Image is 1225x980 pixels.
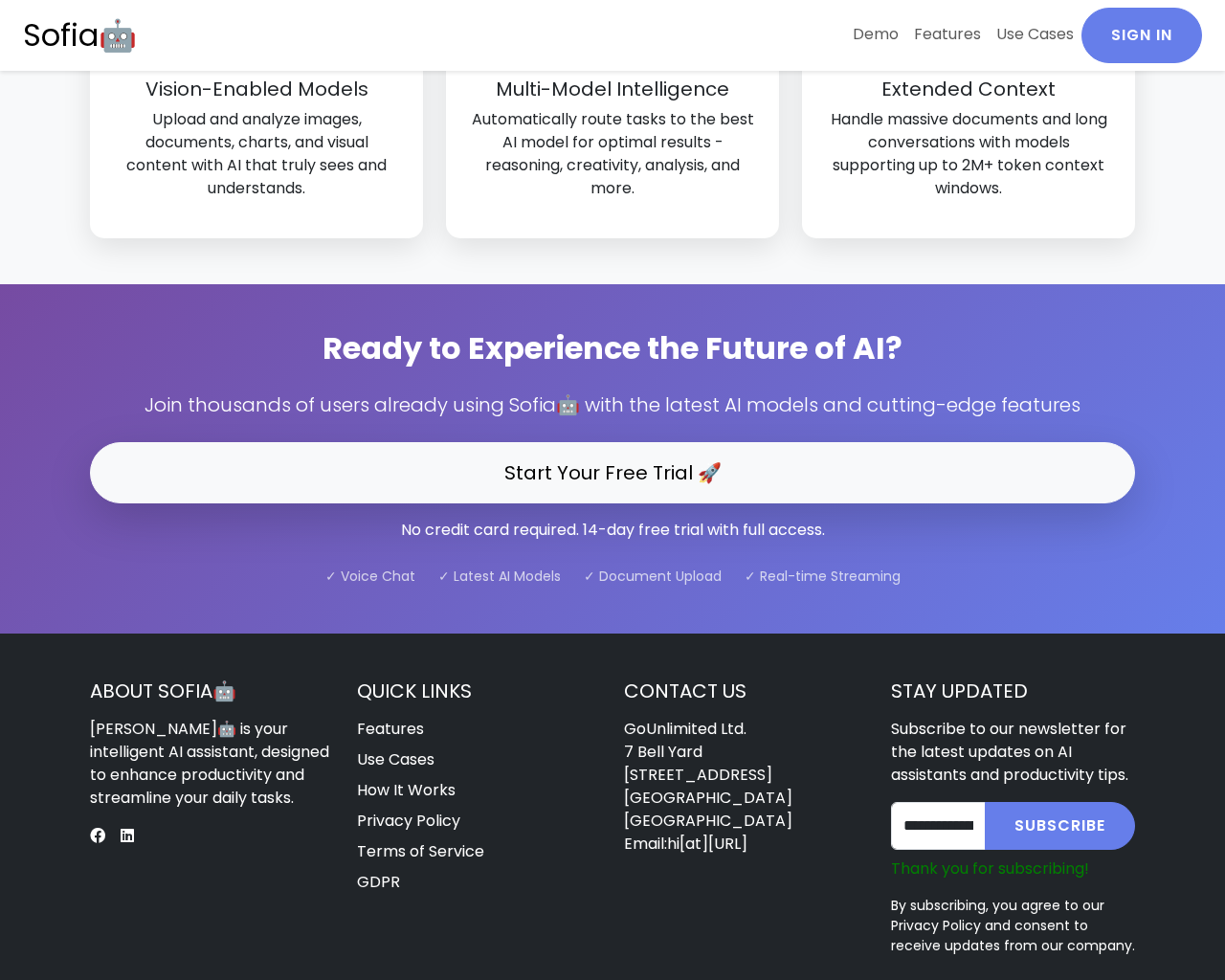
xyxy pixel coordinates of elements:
div: Thank you for subscribing! [891,857,1135,880]
a: Privacy Policy [357,810,460,832]
p: No credit card required. 14-day free trial with full access. [90,519,1135,542]
a: Terms of Service [357,840,484,862]
a: hi[at][URL] [667,833,747,855]
a: Features [357,718,424,740]
small: ✓ Document Upload [584,567,722,586]
span: Email: [624,833,747,855]
input: Enter your email [891,802,986,850]
h5: Vision-Enabled Models [113,78,400,100]
a: Sofia🤖 [23,8,137,63]
p: Automatically route tasks to the best AI model for optimal results - reasoning, creativity, analy... [469,108,756,200]
a: GDPR [357,871,400,893]
button: Subscribe [985,802,1135,850]
a: Sign In [1081,8,1202,63]
h2: Ready to Experience the Future of AI? [90,330,1135,367]
a: Use Cases [989,8,1081,61]
address: GoUnlimited Ltd. 7 Bell Yard [STREET_ADDRESS] [GEOGRAPHIC_DATA] [GEOGRAPHIC_DATA] [624,718,868,856]
a: Features [906,8,989,61]
h5: About Sofia🤖 [90,679,334,702]
a: Start Your Free Trial 🚀 [90,442,1135,503]
a: How It Works [357,779,456,801]
h5: Contact Us [624,679,868,702]
a: Use Cases [357,748,434,770]
small: ✓ Real-time Streaming [745,567,901,586]
small: ✓ Voice Chat [325,567,415,586]
h5: Multi-Model Intelligence [469,78,756,100]
p: Upload and analyze images, documents, charts, and visual content with AI that truly sees and unde... [113,108,400,200]
a: Demo [845,8,906,61]
h5: Quick Links [357,679,601,702]
p: Handle massive documents and long conversations with models supporting up to 2M+ token context wi... [825,108,1112,200]
p: Subscribe to our newsletter for the latest updates on AI assistants and productivity tips. [891,718,1135,787]
p: By subscribing, you agree to our Privacy Policy and consent to receive updates from our company. [891,896,1135,956]
h5: Extended Context [825,78,1112,100]
h5: Stay Updated [891,679,1135,702]
p: Join thousands of users already using Sofia🤖 with the latest AI models and cutting-edge features [90,390,1135,419]
small: ✓ Latest AI Models [438,567,561,586]
p: [PERSON_NAME]🤖 is your intelligent AI assistant, designed to enhance productivity and streamline ... [90,718,334,810]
